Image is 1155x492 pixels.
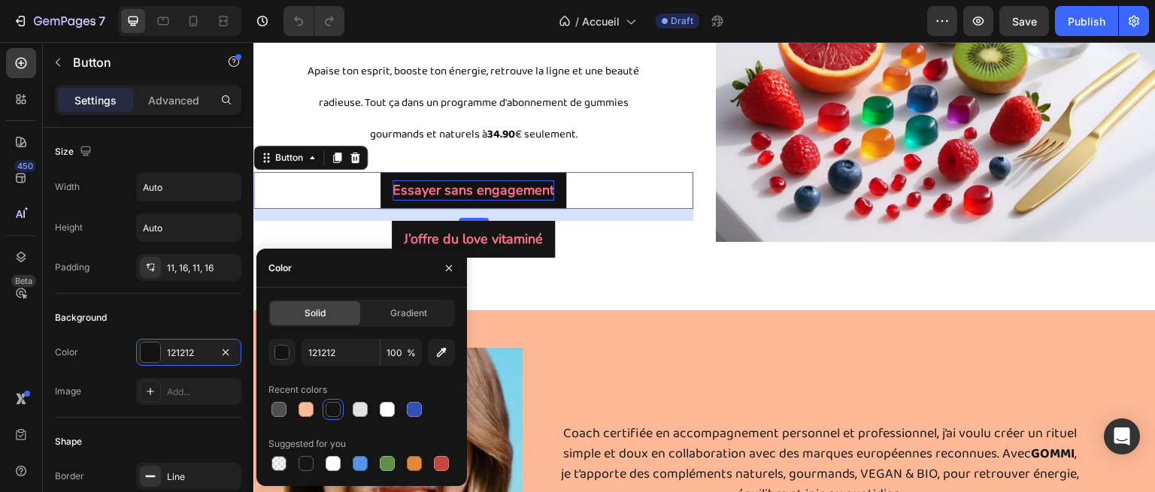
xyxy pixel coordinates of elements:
[283,6,344,36] div: Undo/Redo
[305,306,326,320] span: Solid
[99,12,105,30] p: 7
[407,346,416,360] span: %
[137,174,241,201] input: Auto
[582,14,620,29] span: Accueil
[671,14,693,28] span: Draft
[778,401,821,422] strong: GOMMI
[268,437,346,451] div: Suggested for you
[55,385,81,398] div: Image
[268,383,327,397] div: Recent colors
[167,346,211,360] div: 121212
[55,180,80,194] div: Width
[148,92,199,108] p: Advanced
[1055,6,1118,36] button: Publish
[14,160,36,172] div: 450
[11,275,36,287] div: Beta
[137,214,241,241] input: Auto
[55,346,78,359] div: Color
[390,306,427,320] span: Gradient
[55,469,84,483] div: Border
[73,53,201,71] p: Button
[1012,15,1037,28] span: Save
[999,6,1049,36] button: Save
[74,92,117,108] p: Settings
[253,42,1155,492] iframe: Design area
[167,261,238,275] div: 11, 16, 11, 16
[6,6,112,36] button: 7
[268,261,292,275] div: Color
[306,382,827,463] p: Coach certifiée en accompagnement personnel et professionnel, j’ai voulu créer un rituel simple e...
[167,470,238,484] div: Line
[302,339,380,366] input: Eg: FFFFFF
[167,385,238,399] div: Add...
[55,142,95,162] div: Size
[55,221,83,234] div: Height
[55,311,107,324] div: Background
[55,435,82,448] div: Shape
[1104,418,1140,454] div: Open Intercom Messenger
[1068,14,1105,29] div: Publish
[575,14,579,29] span: /
[55,261,89,274] div: Padding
